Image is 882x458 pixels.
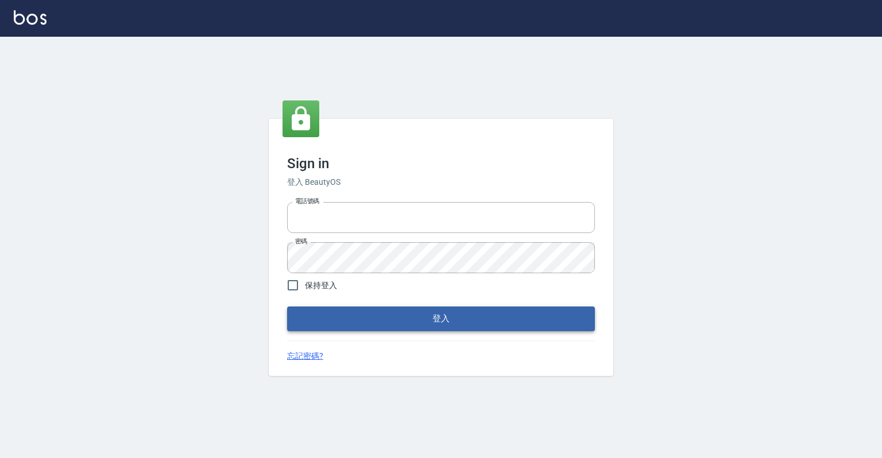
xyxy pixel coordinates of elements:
a: 忘記密碼? [287,350,323,362]
label: 密碼 [295,237,307,246]
label: 電話號碼 [295,197,319,205]
span: 保持登入 [305,280,337,292]
h6: 登入 BeautyOS [287,176,595,188]
h3: Sign in [287,156,595,172]
button: 登入 [287,306,595,331]
img: Logo [14,10,47,25]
